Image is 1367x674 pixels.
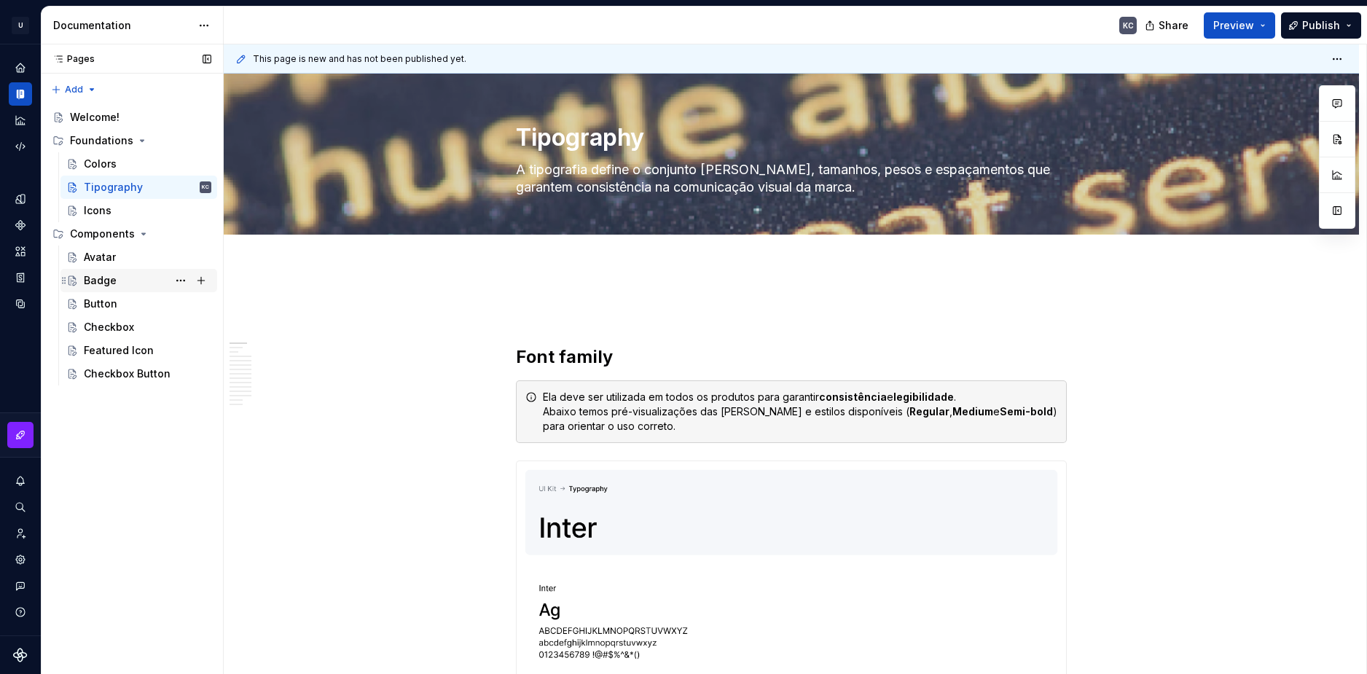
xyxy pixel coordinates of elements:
[909,405,949,418] strong: Regular
[60,152,217,176] a: Colors
[60,339,217,362] a: Featured Icon
[9,240,32,263] a: Assets
[9,548,32,571] a: Settings
[60,292,217,316] a: Button
[47,53,95,65] div: Pages
[47,79,101,100] button: Add
[84,273,117,288] div: Badge
[9,82,32,106] a: Documentation
[84,343,154,358] div: Featured Icon
[1159,18,1188,33] span: Share
[60,269,217,292] a: Badge
[60,246,217,269] a: Avatar
[47,129,217,152] div: Foundations
[3,9,38,41] button: U
[84,297,117,311] div: Button
[84,320,134,334] div: Checkbox
[60,362,217,385] a: Checkbox Button
[84,203,111,218] div: Icons
[84,180,143,195] div: Tipography
[893,391,954,403] strong: legibilidade
[202,180,209,195] div: KC
[60,316,217,339] a: Checkbox
[9,213,32,237] a: Components
[53,18,191,33] div: Documentation
[1281,12,1361,39] button: Publish
[9,469,32,493] button: Notifications
[84,367,171,381] div: Checkbox Button
[516,345,1067,369] h2: Font family
[1123,20,1134,31] div: KC
[9,187,32,211] a: Design tokens
[1213,18,1254,33] span: Preview
[12,17,29,34] div: U
[70,227,135,241] div: Components
[513,158,1064,199] textarea: A tipografia define o conjunto [PERSON_NAME], tamanhos, pesos e espaçamentos que garantem consist...
[543,390,1057,434] div: Ela deve ser utilizada em todos os produtos para garantir e . Abaixo temos pré-visualizações das ...
[70,133,133,148] div: Foundations
[513,120,1064,155] textarea: Tipography
[1137,12,1198,39] button: Share
[60,176,217,199] a: TipographyKC
[47,222,217,246] div: Components
[1302,18,1340,33] span: Publish
[84,157,117,171] div: Colors
[70,110,120,125] div: Welcome!
[47,106,217,129] a: Welcome!
[9,522,32,545] a: Invite team
[9,495,32,519] button: Search ⌘K
[47,106,217,385] div: Page tree
[84,250,116,264] div: Avatar
[9,56,32,79] a: Home
[1204,12,1275,39] button: Preview
[60,199,217,222] a: Icons
[9,109,32,132] a: Analytics
[9,135,32,158] a: Code automation
[13,648,28,662] svg: Supernova Logo
[952,405,993,418] strong: Medium
[9,292,32,316] a: Data sources
[9,266,32,289] a: Storybook stories
[819,391,887,403] strong: consistência
[9,574,32,597] button: Contact support
[1000,405,1053,418] strong: Semi-bold
[65,84,83,95] span: Add
[253,53,466,65] span: This page is new and has not been published yet.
